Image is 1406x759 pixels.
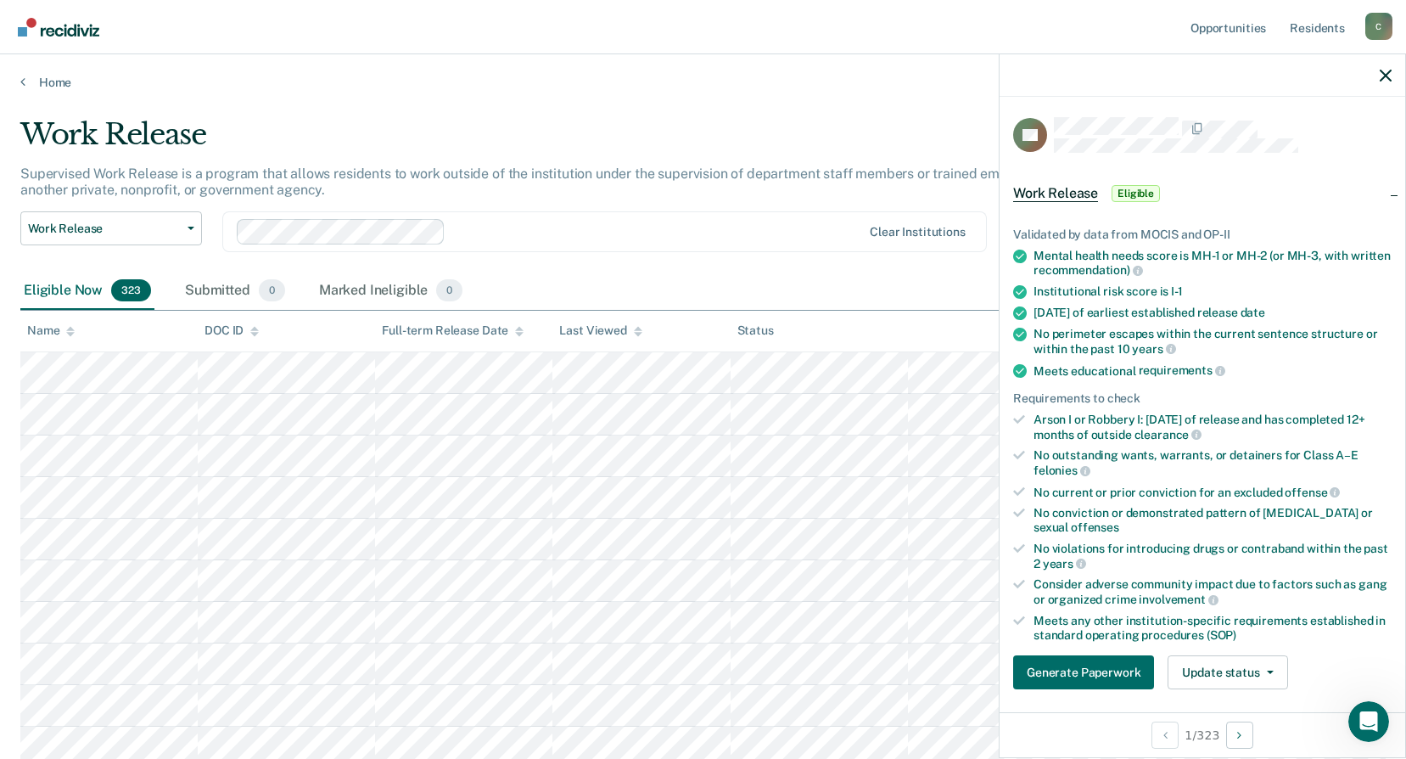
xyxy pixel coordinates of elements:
div: Meets educational [1033,363,1392,379]
button: Previous Opportunity [1151,722,1179,749]
span: felonies [1033,464,1090,477]
div: No outstanding wants, warrants, or detainers for Class A–E [1033,448,1392,477]
div: Work ReleaseEligible [1000,166,1405,221]
div: No current or prior conviction for an excluded [1033,485,1392,500]
div: Eligible Now [20,273,154,310]
span: involvement [1139,593,1218,606]
button: Generate Paperwork [1013,655,1154,689]
div: Submitted [182,273,288,310]
div: Name [27,323,75,338]
span: Work Release [1013,185,1098,202]
div: No violations for introducing drugs or contraband within the past 2 [1033,542,1392,571]
div: DOC ID [204,323,259,338]
div: No perimeter escapes within the current sentence structure or within the past 10 [1033,327,1392,356]
div: [DATE] of earliest established release [1033,306,1392,320]
span: offenses [1071,520,1119,534]
span: 0 [259,279,285,301]
div: Meets any other institution-specific requirements established in standard operating procedures [1033,614,1392,643]
div: Arson I or Robbery I: [DATE] of release and has completed 12+ months of outside [1033,413,1392,441]
div: No conviction or demonstrated pattern of [MEDICAL_DATA] or sexual [1033,506,1392,535]
div: Full-term Release Date [382,323,524,338]
img: Recidiviz [18,18,99,37]
span: Eligible [1112,185,1160,202]
span: date [1241,306,1265,319]
div: Status [737,323,774,338]
span: years [1043,557,1086,571]
span: requirements [1139,363,1225,377]
span: offense [1285,486,1340,499]
p: Supervised Work Release is a program that allows residents to work outside of the institution und... [20,166,1064,198]
iframe: Intercom live chat [1348,701,1389,742]
div: Requirements to check [1013,391,1392,406]
div: Validated by data from MOCIS and OP-II [1013,228,1392,242]
span: 0 [436,279,462,301]
button: Update status [1168,655,1287,689]
div: Mental health needs score is MH-1 or MH-2 (or MH-3, with written [1033,249,1392,278]
span: I-1 [1171,284,1183,298]
div: Work Release [20,117,1075,166]
div: C [1365,13,1392,40]
button: Next Opportunity [1226,722,1253,749]
div: 1 / 323 [1000,712,1405,757]
div: Marked Ineligible [316,273,467,310]
a: Home [20,75,1386,90]
span: (SOP) [1207,628,1236,642]
div: Last Viewed [559,323,641,338]
span: recommendation) [1033,263,1143,277]
button: Profile dropdown button [1365,13,1392,40]
div: Institutional risk score is [1033,284,1392,299]
span: Work Release [28,222,181,236]
span: 323 [111,279,151,301]
div: Consider adverse community impact due to factors such as gang or organized crime [1033,577,1392,606]
span: years [1132,342,1175,356]
div: Clear institutions [870,225,966,239]
span: clearance [1134,428,1202,441]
